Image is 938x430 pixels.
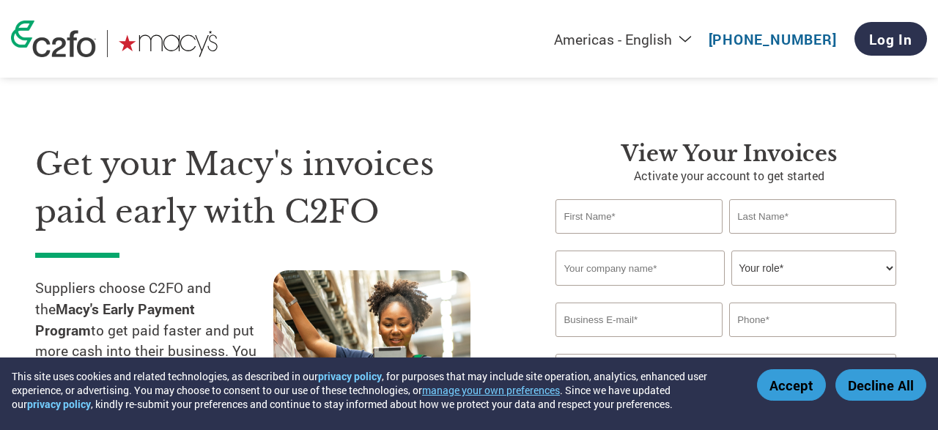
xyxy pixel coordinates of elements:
[729,199,895,234] input: Last Name*
[35,278,273,404] p: Suppliers choose C2FO and the to get paid faster and put more cash into their business. You selec...
[731,251,895,286] select: Title/Role
[729,303,895,337] input: Phone*
[318,369,382,383] a: privacy policy
[555,338,722,348] div: Inavlid Email Address
[757,369,826,401] button: Accept
[729,338,895,348] div: Inavlid Phone Number
[273,270,470,415] img: supply chain worker
[555,251,724,286] input: Your company name*
[555,141,903,167] h3: View Your Invoices
[35,300,195,339] strong: Macy's Early Payment Program
[11,21,96,57] img: c2fo logo
[555,235,722,245] div: Invalid first name or first name is too long
[555,167,903,185] p: Activate your account to get started
[835,369,926,401] button: Decline All
[35,141,512,235] h1: Get your Macy's invoices paid early with C2FO
[555,303,722,337] input: Invalid Email format
[12,369,736,411] div: This site uses cookies and related technologies, as described in our , for purposes that may incl...
[729,235,895,245] div: Invalid last name or last name is too long
[27,397,91,411] a: privacy policy
[422,383,560,397] button: manage your own preferences
[854,22,927,56] a: Log In
[119,30,218,57] img: Macy's
[555,287,895,297] div: Invalid company name or company name is too long
[555,199,722,234] input: First Name*
[709,30,837,48] a: [PHONE_NUMBER]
